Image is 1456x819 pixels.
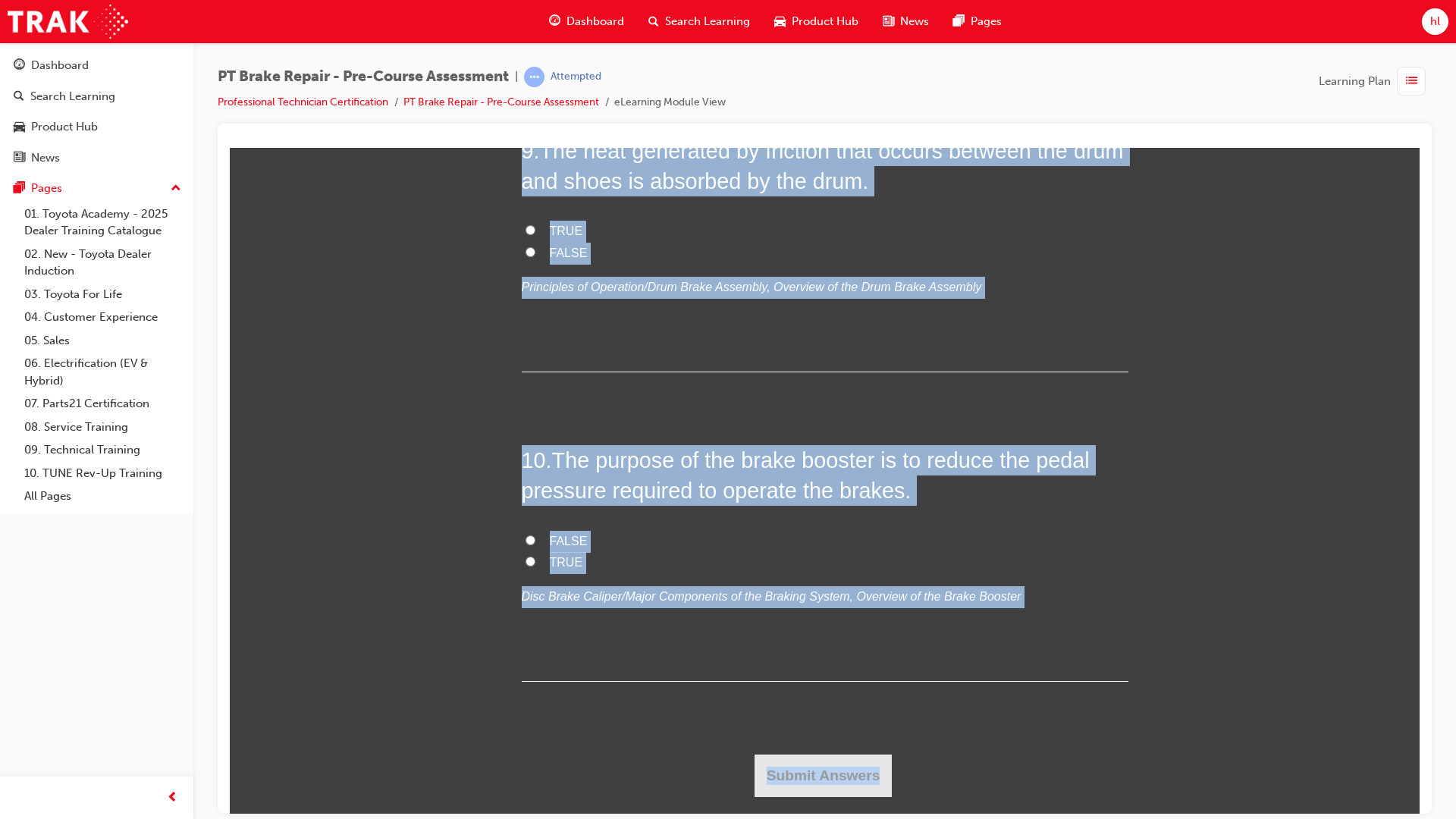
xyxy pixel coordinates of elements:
[14,90,24,104] span: search-icon
[665,13,750,30] span: Search Learning
[320,77,353,89] span: TRUE
[14,59,25,73] span: guage-icon
[549,12,560,31] span: guage-icon
[167,789,178,808] span: prev-icon
[296,99,306,109] input: FALSE
[636,6,762,37] a: search-iconSearch Learning
[1422,8,1448,35] button: hl
[1319,67,1432,96] button: Learning Plan
[18,243,187,283] a: 02. New - Toyota Dealer Induction
[1319,73,1391,90] span: Learning Plan
[171,179,181,199] span: up-icon
[792,13,858,30] span: Product Hub
[566,13,624,30] span: Dashboard
[871,6,941,37] a: news-iconNews
[18,306,187,329] a: 04. Customer Experience
[953,12,965,31] span: pages-icon
[6,49,187,174] button: DashboardSearch LearningProduct HubNews
[292,442,792,455] em: Disc Brake Caliper/Major Components of the Braking System, Overview of the Brake Booster
[6,174,187,202] button: Pages
[403,96,599,108] a: PT Brake Repair - Pre-Course Assessment
[18,202,187,243] a: 01. Toyota Academy - 2025 Dealer Training Catalogue
[1430,13,1440,30] span: hl
[31,118,98,136] div: Product Hub
[18,352,187,392] a: 06. Electrification (EV & Hybrid)
[31,149,60,167] div: News
[971,13,1002,30] span: Pages
[551,70,601,84] div: Attempted
[14,182,25,196] span: pages-icon
[218,96,388,108] a: Professional Technician Certification
[883,12,894,31] span: news-icon
[6,52,187,80] a: Dashboard
[218,68,509,86] span: PT Brake Repair - Pre-Course Assessment
[320,99,358,111] span: FALSE
[525,607,663,649] button: Submit Answers
[18,416,187,439] a: 08. Service Training
[1406,72,1417,91] span: list-icon
[320,387,358,400] span: FALSE
[31,57,89,74] div: Dashboard
[18,283,187,306] a: 03. Toyota For Life
[537,6,636,37] a: guage-iconDashboard
[14,121,25,134] span: car-icon
[18,329,187,353] a: 05. Sales
[6,144,187,172] a: News
[18,462,187,485] a: 10. TUNE Rev-Up Training
[18,392,187,416] a: 07. Parts21 Certification
[900,13,929,30] span: News
[292,300,860,355] span: The purpose of the brake booster is to reduce the pedal pressure required to operate the brakes.
[774,12,786,31] span: car-icon
[614,94,726,111] li: eLearning Module View
[292,297,899,359] h2: 10 .
[6,83,187,111] a: Search Learning
[296,388,306,397] input: FALSE
[320,408,353,421] span: TRUE
[296,77,306,87] input: TRUE
[292,133,752,146] em: Principles of Operation/Drum Brake Assembly, Overview of the Drum Brake Assembly
[762,6,871,37] a: car-iconProduct Hub
[14,152,25,165] span: news-icon
[31,180,62,197] div: Pages
[648,12,659,31] span: search-icon
[18,485,187,508] a: All Pages
[515,68,518,86] span: |
[524,67,544,87] span: learningRecordVerb_ATTEMPT-icon
[296,409,306,419] input: TRUE
[8,5,128,39] img: Trak
[18,438,187,462] a: 09. Technical Training
[30,88,115,105] div: Search Learning
[6,113,187,141] a: Product Hub
[941,6,1014,37] a: pages-iconPages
